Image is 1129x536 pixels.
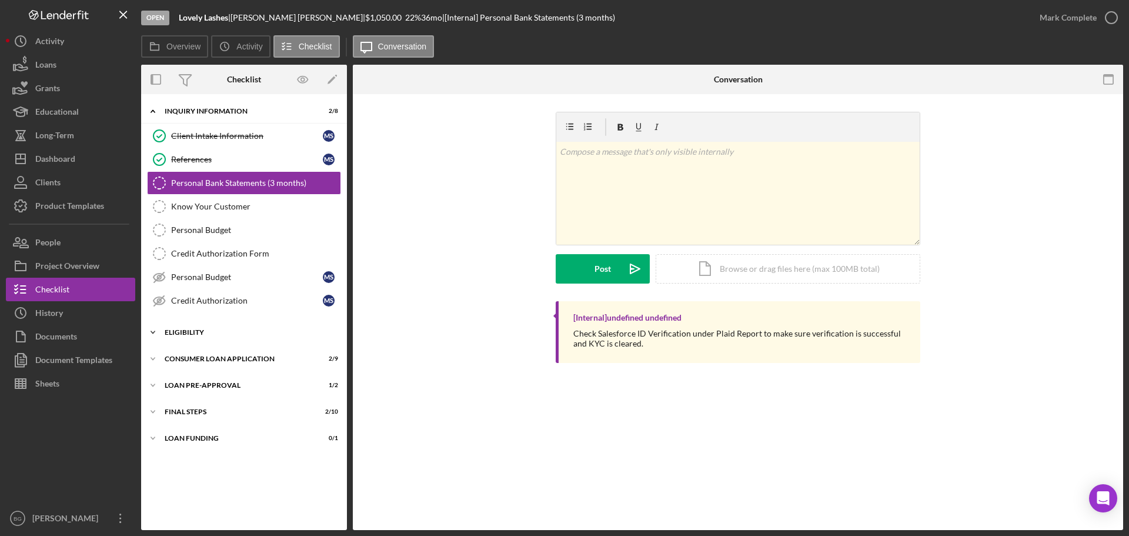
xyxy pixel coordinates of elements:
[353,35,435,58] button: Conversation
[171,296,323,305] div: Credit Authorization
[171,155,323,164] div: References
[35,29,64,56] div: Activity
[6,231,135,254] button: People
[147,265,341,289] a: Personal BudgetMS
[442,13,615,22] div: | [Internal] Personal Bank Statements (3 months)
[594,254,611,284] div: Post
[165,108,309,115] div: Inquiry Information
[147,289,341,312] a: Credit AuthorizationMS
[35,171,61,197] div: Clients
[171,131,323,141] div: Client Intake Information
[179,13,231,22] div: |
[35,194,104,221] div: Product Templates
[171,272,323,282] div: Personal Budget
[6,507,135,530] button: BG[PERSON_NAME]
[556,254,650,284] button: Post
[147,148,341,171] a: ReferencesMS
[1040,6,1097,29] div: Mark Complete
[6,53,135,76] button: Loans
[165,355,309,362] div: Consumer Loan Application
[323,271,335,283] div: M S
[6,325,135,348] button: Documents
[147,124,341,148] a: Client Intake InformationMS
[323,154,335,165] div: M S
[35,100,79,126] div: Educational
[141,35,208,58] button: Overview
[317,382,338,389] div: 1 / 2
[317,435,338,442] div: 0 / 1
[227,75,261,84] div: Checklist
[35,254,99,281] div: Project Overview
[147,195,341,218] a: Know Your Customer
[179,12,228,22] b: Lovely Lashes
[35,325,77,351] div: Documents
[365,13,405,22] div: $1,050.00
[35,278,69,304] div: Checklist
[171,202,340,211] div: Know Your Customer
[35,76,60,103] div: Grants
[211,35,270,58] button: Activity
[165,329,332,336] div: Eligibility
[317,108,338,115] div: 2 / 8
[6,372,135,395] button: Sheets
[6,301,135,325] button: History
[165,408,309,415] div: FINAL STEPS
[35,372,59,398] div: Sheets
[35,53,56,79] div: Loans
[1028,6,1123,29] button: Mark Complete
[317,408,338,415] div: 2 / 10
[147,171,341,195] a: Personal Bank Statements (3 months)
[273,35,340,58] button: Checklist
[147,242,341,265] a: Credit Authorization Form
[35,301,63,328] div: History
[165,382,309,389] div: Loan Pre-Approval
[323,295,335,307] div: M S
[6,348,135,372] button: Document Templates
[6,124,135,147] button: Long-Term
[6,171,135,194] button: Clients
[6,194,135,218] button: Product Templates
[231,13,365,22] div: [PERSON_NAME] [PERSON_NAME] |
[35,147,75,174] div: Dashboard
[573,328,908,348] p: Check Salesforce ID Verification under Plaid Report to make sure verification is successful and K...
[1089,484,1117,512] div: Open Intercom Messenger
[171,225,340,235] div: Personal Budget
[378,42,427,51] label: Conversation
[166,42,201,51] label: Overview
[171,178,340,188] div: Personal Bank Statements (3 months)
[165,435,309,442] div: Loan Funding
[236,42,262,51] label: Activity
[573,313,682,322] div: [Internal] undefined undefined
[405,13,421,22] div: 22 %
[6,29,135,53] button: Activity
[29,507,106,533] div: [PERSON_NAME]
[6,147,135,171] button: Dashboard
[6,76,135,100] button: Grants
[35,231,61,257] div: People
[35,348,112,375] div: Document Templates
[299,42,332,51] label: Checklist
[6,278,135,301] button: Checklist
[171,249,340,258] div: Credit Authorization Form
[421,13,442,22] div: 36 mo
[147,218,341,242] a: Personal Budget
[714,75,763,84] div: Conversation
[6,100,135,124] button: Educational
[6,254,135,278] button: Project Overview
[317,355,338,362] div: 2 / 9
[35,124,74,150] div: Long-Term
